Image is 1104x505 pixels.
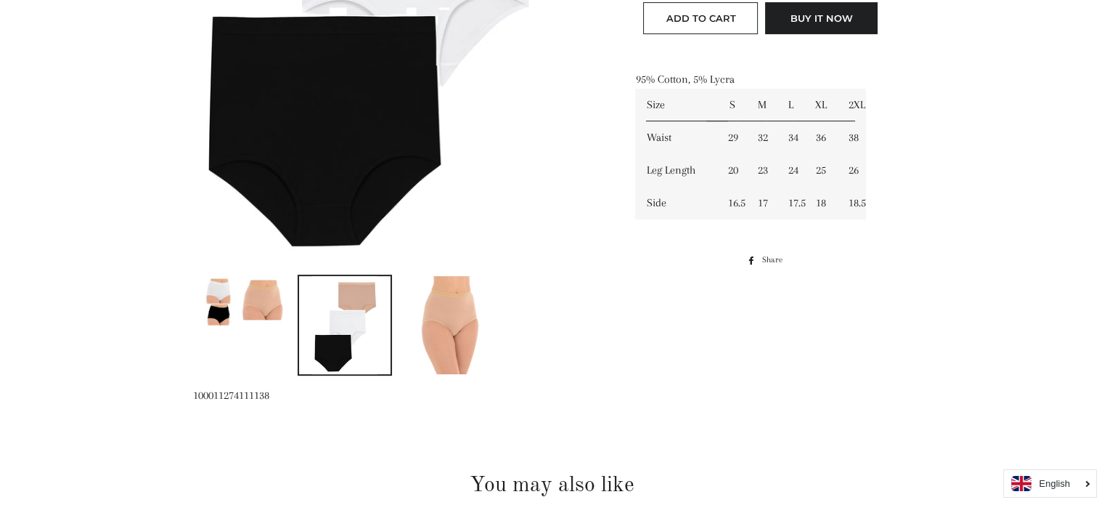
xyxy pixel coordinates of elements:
td: 32 [747,121,777,154]
td: M [747,89,777,121]
td: 20 [717,154,747,187]
td: 17 [747,187,777,219]
td: 25 [804,154,838,187]
button: Add to Cart [643,2,758,34]
td: 18 [804,187,838,219]
td: 16.5 [717,187,747,219]
a: English [1011,476,1089,491]
td: 36 [804,121,838,154]
td: 18.5 [838,187,866,219]
img: Load image into Gallery viewer, Multipack Womens Maxi 3PP [195,276,286,327]
button: Buy it now [765,2,878,34]
td: Size [635,89,717,121]
span: 95% Cotton, 5% Lycra [635,73,734,86]
img: Load image into Gallery viewer, Multipack Womens Maxi 3PP [417,276,483,374]
td: 29 [717,121,747,154]
td: Side [635,187,717,219]
td: Leg Length [635,154,717,187]
td: 38 [838,121,866,154]
img: Load image into Gallery viewer, Multipack Womens Maxi 3PP [312,276,377,374]
td: 17.5 [777,187,804,219]
i: English [1039,479,1070,488]
td: 23 [747,154,777,187]
td: 2XL [838,89,866,121]
td: 26 [838,154,866,187]
h2: You may also like [193,470,912,501]
td: S [717,89,747,121]
span: Add to Cart [666,12,735,24]
span: Share [761,252,789,268]
td: Waist [635,121,717,154]
td: 34 [777,121,804,154]
td: L [777,89,804,121]
td: XL [804,89,838,121]
span: 100011274111138 [193,389,269,402]
td: 24 [777,154,804,187]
